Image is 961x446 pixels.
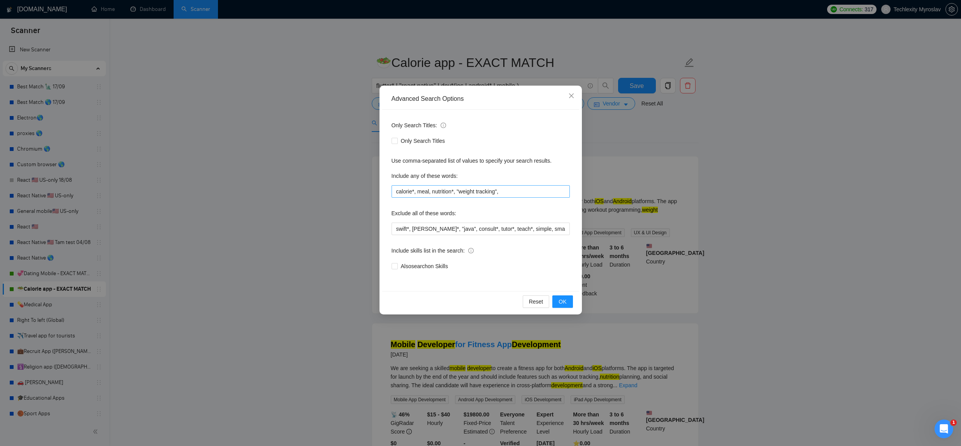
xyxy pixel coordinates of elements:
div: Advanced Search Options [392,95,570,103]
span: Include skills list in the search: [392,246,474,255]
span: close [568,93,574,99]
div: Use comma-separated list of values to specify your search results. [392,156,570,165]
span: 1 [950,420,957,426]
label: Include any of these words: [392,170,458,182]
button: Reset [523,295,550,308]
span: OK [559,297,566,306]
span: Reset [529,297,543,306]
span: info-circle [468,248,474,253]
span: info-circle [441,123,446,128]
span: Only Search Titles [398,137,448,145]
span: Also search on Skills [398,262,451,270]
span: Only Search Titles: [392,121,446,130]
iframe: Intercom live chat [935,420,953,438]
button: Close [561,86,582,107]
label: Exclude all of these words: [392,207,457,219]
button: OK [552,295,573,308]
